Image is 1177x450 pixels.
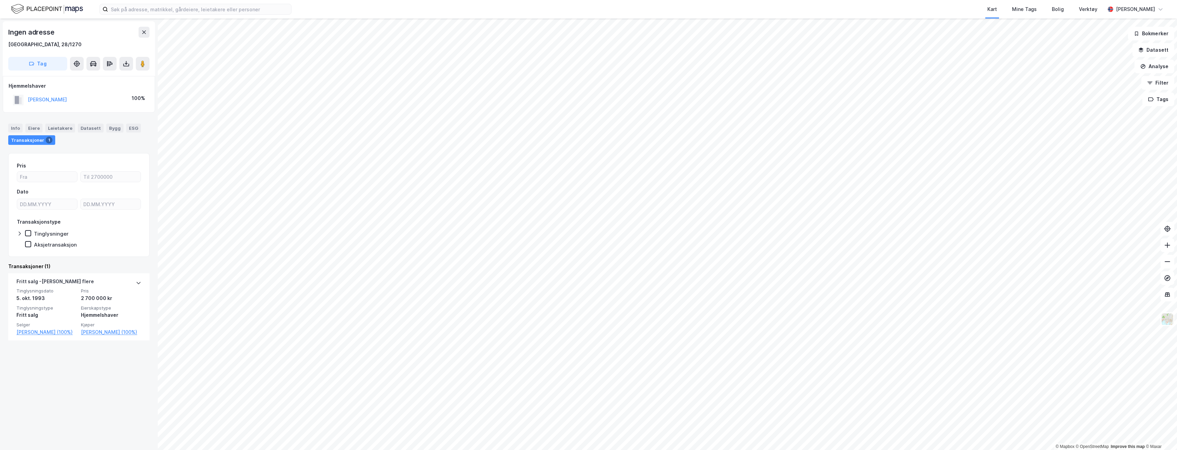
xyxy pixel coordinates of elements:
a: Improve this map [1111,444,1145,449]
div: Hjemmelshaver [9,82,149,90]
div: ESG [126,124,141,133]
input: DD.MM.YYYY [81,199,141,209]
div: Bygg [106,124,123,133]
span: Kjøper [81,322,141,328]
input: Til 2700000 [81,172,141,182]
span: Tinglysningsdato [16,288,77,294]
div: Eiere [25,124,43,133]
button: Tag [8,57,67,71]
div: Fritt salg - [PERSON_NAME] flere [16,277,94,288]
div: Hjemmelshaver [81,311,141,319]
div: [GEOGRAPHIC_DATA], 28/1270 [8,40,82,49]
span: Tinglysningstype [16,305,77,311]
button: Analyse [1134,60,1174,73]
div: 100% [132,94,145,102]
span: Eierskapstype [81,305,141,311]
button: Tags [1142,92,1174,106]
div: Fritt salg [16,311,77,319]
div: Leietakere [45,124,75,133]
button: Bokmerker [1128,27,1174,40]
div: 2 700 000 kr [81,294,141,302]
button: Filter [1141,76,1174,90]
div: [PERSON_NAME] [1116,5,1155,13]
a: OpenStreetMap [1076,444,1109,449]
div: Datasett [78,124,104,133]
iframe: Chat Widget [1143,417,1177,450]
input: Søk på adresse, matrikkel, gårdeiere, leietakere eller personer [108,4,291,14]
div: Transaksjonstype [17,218,61,226]
button: Datasett [1132,43,1174,57]
a: [PERSON_NAME] (100%) [16,328,77,336]
input: DD.MM.YYYY [17,199,77,209]
img: logo.f888ab2527a4732fd821a326f86c7f29.svg [11,3,83,15]
div: Pris [17,162,26,170]
div: 1 [46,137,52,143]
div: Ingen adresse [8,27,56,38]
a: [PERSON_NAME] (100%) [81,328,141,336]
div: Kart [987,5,997,13]
span: Pris [81,288,141,294]
div: Transaksjoner (1) [8,262,150,271]
div: Verktøy [1079,5,1097,13]
div: Transaksjoner [8,135,55,145]
div: Mine Tags [1012,5,1037,13]
input: Fra [17,172,77,182]
div: Info [8,124,23,133]
div: Bolig [1052,5,1064,13]
a: Mapbox [1056,444,1074,449]
div: Tinglysninger [34,230,69,237]
span: Selger [16,322,77,328]
div: 5. okt. 1993 [16,294,77,302]
div: Dato [17,188,28,196]
div: Aksjetransaksjon [34,241,77,248]
div: Kontrollprogram for chat [1143,417,1177,450]
img: Z [1161,313,1174,326]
